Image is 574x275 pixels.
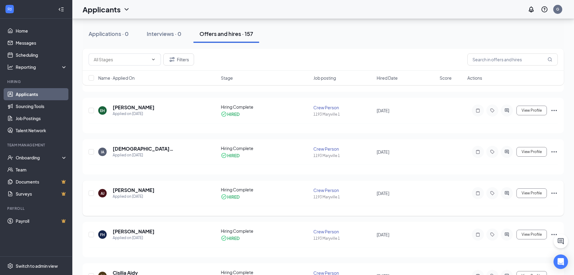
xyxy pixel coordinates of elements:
[113,145,205,152] h5: [DEMOGRAPHIC_DATA][PERSON_NAME]
[163,53,194,66] button: Filter Filters
[221,228,310,234] div: Hiring Complete
[377,232,389,237] span: [DATE]
[7,6,13,12] svg: WorkstreamLogo
[16,37,67,49] a: Messages
[7,79,66,84] div: Hiring
[554,254,568,269] div: Open Intercom Messenger
[489,232,496,237] svg: Tag
[98,75,135,81] span: Name · Applied On
[101,149,104,155] div: IA
[547,57,552,62] svg: MagnifyingGlass
[503,191,510,196] svg: ActiveChat
[94,56,149,63] input: All Stages
[7,64,13,70] svg: Analysis
[541,6,548,13] svg: QuestionInfo
[489,149,496,154] svg: Tag
[554,234,568,248] button: ChatActive
[474,149,481,154] svg: Note
[516,147,547,157] button: View Profile
[528,6,535,13] svg: Notifications
[16,263,58,269] div: Switch to admin view
[221,235,227,241] svg: CheckmarkCircle
[221,187,310,193] div: Hiring Complete
[16,155,62,161] div: Onboarding
[221,194,227,200] svg: CheckmarkCircle
[440,75,452,81] span: Score
[313,194,373,200] div: 1193 Maryville 1
[16,25,67,37] a: Home
[113,152,205,158] div: Applied on [DATE]
[550,231,558,238] svg: Ellipses
[227,152,240,158] div: HIRED
[377,190,389,196] span: [DATE]
[550,107,558,114] svg: Ellipses
[16,176,67,188] a: DocumentsCrown
[221,104,310,110] div: Hiring Complete
[16,88,67,100] a: Applicants
[101,191,105,196] div: AJ
[221,111,227,117] svg: CheckmarkCircle
[516,188,547,198] button: View Profile
[221,145,310,151] div: Hiring Complete
[522,232,542,237] span: View Profile
[113,187,155,193] h5: [PERSON_NAME]
[221,152,227,158] svg: CheckmarkCircle
[113,111,155,117] div: Applied on [DATE]
[313,236,373,241] div: 1193 Maryville 1
[474,191,481,196] svg: Note
[377,75,398,81] span: Hired Date
[503,108,510,113] svg: ActiveChat
[522,150,542,154] span: View Profile
[147,30,181,37] div: Interviews · 0
[113,193,155,200] div: Applied on [DATE]
[313,75,336,81] span: Job posting
[123,6,130,13] svg: ChevronDown
[16,49,67,61] a: Scheduling
[83,4,121,14] h1: Applicants
[16,112,67,124] a: Job Postings
[516,106,547,115] button: View Profile
[227,194,240,200] div: HIRED
[467,75,482,81] span: Actions
[227,235,240,241] div: HIRED
[113,104,155,111] h5: [PERSON_NAME]
[313,229,373,235] div: Crew Person
[16,100,67,112] a: Sourcing Tools
[58,6,64,12] svg: Collapse
[550,148,558,155] svg: Ellipses
[313,112,373,117] div: 1193 Maryville 1
[7,263,13,269] svg: Settings
[16,164,67,176] a: Team
[516,230,547,239] button: View Profile
[227,111,240,117] div: HIRED
[221,75,233,81] span: Stage
[522,191,542,195] span: View Profile
[151,57,156,62] svg: ChevronDown
[474,232,481,237] svg: Note
[489,191,496,196] svg: Tag
[16,188,67,200] a: SurveysCrown
[16,215,67,227] a: PayrollCrown
[313,187,373,193] div: Crew Person
[168,56,176,63] svg: Filter
[7,142,66,148] div: Team Management
[113,228,155,235] h5: [PERSON_NAME]
[313,146,373,152] div: Crew Person
[100,232,105,237] div: FH
[557,238,564,245] svg: ChatActive
[377,149,389,155] span: [DATE]
[100,108,105,113] div: EH
[474,108,481,113] svg: Note
[89,30,129,37] div: Applications · 0
[377,108,389,113] span: [DATE]
[503,149,510,154] svg: ActiveChat
[522,108,542,113] span: View Profile
[7,206,66,211] div: Payroll
[489,108,496,113] svg: Tag
[113,235,155,241] div: Applied on [DATE]
[467,53,558,66] input: Search in offers and hires
[199,30,253,37] div: Offers and hires · 157
[16,64,67,70] div: Reporting
[503,232,510,237] svg: ActiveChat
[7,155,13,161] svg: UserCheck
